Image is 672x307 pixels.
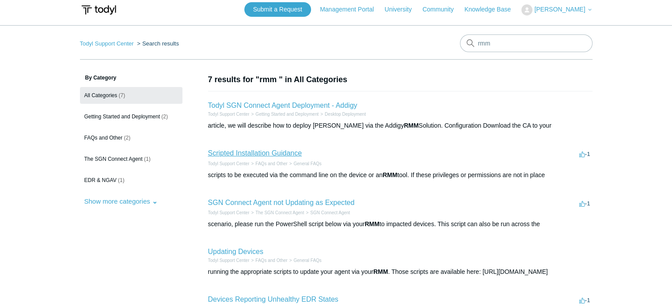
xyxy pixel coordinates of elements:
[208,160,250,167] li: Todyl Support Center
[161,114,168,120] span: (2)
[310,210,350,215] a: SGN Connect Agent
[118,177,125,183] span: (1)
[464,5,520,14] a: Knowledge Base
[208,102,357,109] a: Todyl SGN Connect Agent Deployment - Addigy
[144,156,151,162] span: (1)
[84,135,123,141] span: FAQs and Other
[208,296,338,303] a: Devices Reporting Unhealthy EDR States
[208,171,592,180] div: scripts to be executed via the command line on the device or an tool. If these privileges or perm...
[579,297,590,303] span: -1
[293,161,321,166] a: General FAQs
[208,121,592,130] div: article, we will describe how to deploy [PERSON_NAME] via the Addigy Solution. Configuration Down...
[80,129,182,146] a: FAQs and Other (2)
[124,135,131,141] span: (2)
[208,257,250,264] li: Todyl Support Center
[84,177,117,183] span: EDR & NGAV
[80,87,182,104] a: All Categories (7)
[319,111,366,117] li: Desktop Deployment
[255,161,287,166] a: FAQs and Other
[80,2,118,18] img: Todyl Support Center Help Center home page
[249,257,287,264] li: FAQs and Other
[84,92,118,99] span: All Categories
[288,160,322,167] li: General FAQs
[208,258,250,263] a: Todyl Support Center
[364,220,379,227] em: RMM
[534,6,585,13] span: [PERSON_NAME]
[422,5,463,14] a: Community
[208,220,592,229] div: scenario, please run the PowerShell script below via your to impacted devices. This script can al...
[384,5,420,14] a: University
[304,209,350,216] li: SGN Connect Agent
[80,108,182,125] a: Getting Started and Deployment (2)
[80,172,182,189] a: EDR & NGAV (1)
[80,40,134,47] a: Todyl Support Center
[460,34,592,52] input: Search
[208,74,592,86] h1: 7 results for "rmm " in All Categories
[521,4,592,15] button: [PERSON_NAME]
[249,160,287,167] li: FAQs and Other
[249,111,319,117] li: Getting Started and Deployment
[244,2,311,17] a: Submit a Request
[255,210,304,215] a: The SGN Connect Agent
[373,268,388,275] em: RMM
[80,193,162,209] button: Show more categories
[80,151,182,167] a: The SGN Connect Agent (1)
[80,40,136,47] li: Todyl Support Center
[208,199,355,206] a: SGN Connect Agent not Updating as Expected
[208,112,250,117] a: Todyl Support Center
[119,92,125,99] span: (7)
[135,40,179,47] li: Search results
[404,122,418,129] em: RMM
[579,151,590,157] span: -1
[80,74,182,82] h3: By Category
[208,209,250,216] li: Todyl Support Center
[208,161,250,166] a: Todyl Support Center
[84,156,143,162] span: The SGN Connect Agent
[255,258,287,263] a: FAQs and Other
[208,267,592,277] div: running the appropriate scripts to update your agent via your . Those scripts are available here:...
[249,209,304,216] li: The SGN Connect Agent
[383,171,397,178] em: RMM
[208,210,250,215] a: Todyl Support Center
[208,149,302,157] a: Scripted Installation Guidance
[288,257,322,264] li: General FAQs
[255,112,319,117] a: Getting Started and Deployment
[293,258,321,263] a: General FAQs
[320,5,383,14] a: Management Portal
[84,114,160,120] span: Getting Started and Deployment
[208,248,263,255] a: Updating Devices
[208,111,250,117] li: Todyl Support Center
[325,112,366,117] a: Desktop Deployment
[579,200,590,207] span: -1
